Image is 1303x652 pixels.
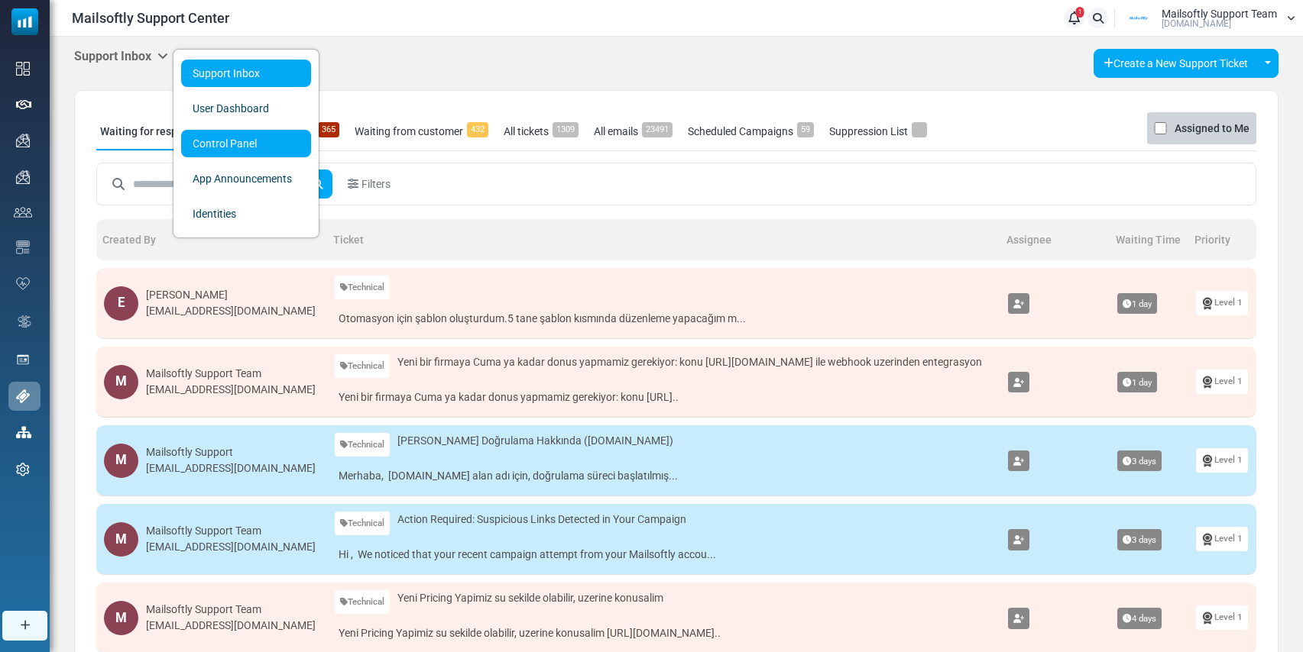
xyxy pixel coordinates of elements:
[397,354,982,370] span: Yeni bir firmaya Cuma ya kadar donus yapmamiz gerekiyor: konu [URL][DOMAIN_NAME] ile webhook uzer...
[16,240,30,254] img: email-templates-icon.svg
[1196,605,1248,629] a: Level 1
[1120,7,1295,30] a: User Logo Mailsoftly Support Team [DOMAIN_NAME]
[146,602,316,618] div: Mailsoftly Support Team
[16,313,33,331] img: workflow.svg
[467,122,488,137] span: 432
[335,433,390,457] a: Technical
[72,8,229,28] span: Mailsoftly Support Center
[397,433,673,449] span: [PERSON_NAME] Doğrulama Hakkında ([DOMAIN_NAME])
[351,112,492,150] a: Waiting from customer432
[146,460,316,476] div: [EMAIL_ADDRESS][DOMAIN_NAME]
[146,523,316,539] div: Mailsoftly Support Team
[146,287,316,303] div: [PERSON_NAME]
[14,207,32,218] img: contacts-icon.svg
[1162,19,1231,28] span: [DOMAIN_NAME]
[335,590,390,614] a: Technical
[335,386,993,409] a: Yeni bir firmaya Cuma ya kadar donus yapmamiz gerekiyor: konu [URL]..
[825,112,931,150] a: Suppression List
[397,590,663,606] span: Yeni Pricing Yapimiz su sekilde olabilir, uzerine konusalim
[104,365,138,399] div: M
[16,170,30,184] img: campaigns-icon.png
[1117,529,1162,550] span: 3 days
[553,122,579,137] span: 1309
[642,122,673,137] span: 23491
[335,512,390,535] a: Technical
[1110,219,1188,260] th: Waiting Time
[104,601,138,635] div: M
[16,389,30,403] img: support-icon-active.svg
[1117,450,1162,472] span: 3 days
[1175,119,1250,137] label: Assigned to Me
[146,366,316,382] div: Mailsoftly Support Team
[96,219,327,260] th: Created By
[335,621,993,645] a: Yeni Pricing Yapimiz su sekilde olabilir, uzerine konusalim [URL][DOMAIN_NAME]..
[146,618,316,634] div: [EMAIL_ADDRESS][DOMAIN_NAME]
[1076,7,1084,18] span: 1
[104,522,138,557] div: M
[16,62,30,76] img: dashboard-icon.svg
[797,122,814,137] span: 59
[1094,49,1258,78] a: Create a New Support Ticket
[1117,608,1162,629] span: 4 days
[500,112,582,150] a: All tickets1309
[335,354,390,378] a: Technical
[335,543,993,566] a: Hi , We noticed that your recent campaign attempt from your Mailsoftly accou...
[684,112,818,150] a: Scheduled Campaigns59
[146,303,316,319] div: [EMAIL_ADDRESS][DOMAIN_NAME]
[104,444,138,478] div: M
[1196,291,1248,315] a: Level 1
[181,165,311,192] a: App Announcements
[16,277,30,289] img: domain-health-icon.svg
[1064,8,1084,28] a: 1
[11,8,38,35] img: mailsoftly_icon_blue_white.svg
[146,444,316,460] div: Mailsoftly Support
[1000,219,1110,260] th: Assignee
[181,95,311,122] a: User Dashboard
[16,463,30,476] img: settings-icon.svg
[335,276,390,299] a: Technical
[1188,219,1257,260] th: Priority
[327,219,1000,260] th: Ticket
[181,130,311,157] a: Control Panel
[590,112,676,150] a: All emails23491
[1117,293,1157,315] span: 1 day
[146,539,316,555] div: [EMAIL_ADDRESS][DOMAIN_NAME]
[1120,7,1158,30] img: User Logo
[335,307,993,331] a: Otomasyon için şablon oluşturdum.5 tane şablon kısmında düzenleme yapacağım m...
[1196,448,1248,472] a: Level 1
[397,512,686,528] span: Action Required: Suspicious Links Detected in Your Campaign
[181,200,311,228] a: Identities
[74,49,168,63] h5: Support Inbox
[318,122,339,137] span: 365
[361,176,391,192] span: Filters
[16,134,30,147] img: campaigns-icon.png
[1117,372,1157,393] span: 1 day
[1196,370,1248,393] a: Level 1
[335,464,993,488] a: Merhaba, [DOMAIN_NAME] alan adı için, doğrulama süreci başlatılmış...
[104,286,138,321] div: E
[16,353,30,366] img: landing_pages.svg
[96,112,230,150] a: Waiting for response363
[1196,527,1248,550] a: Level 1
[181,60,311,87] a: Support Inbox
[1162,8,1277,19] span: Mailsoftly Support Team
[146,382,316,398] div: [EMAIL_ADDRESS][DOMAIN_NAME]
